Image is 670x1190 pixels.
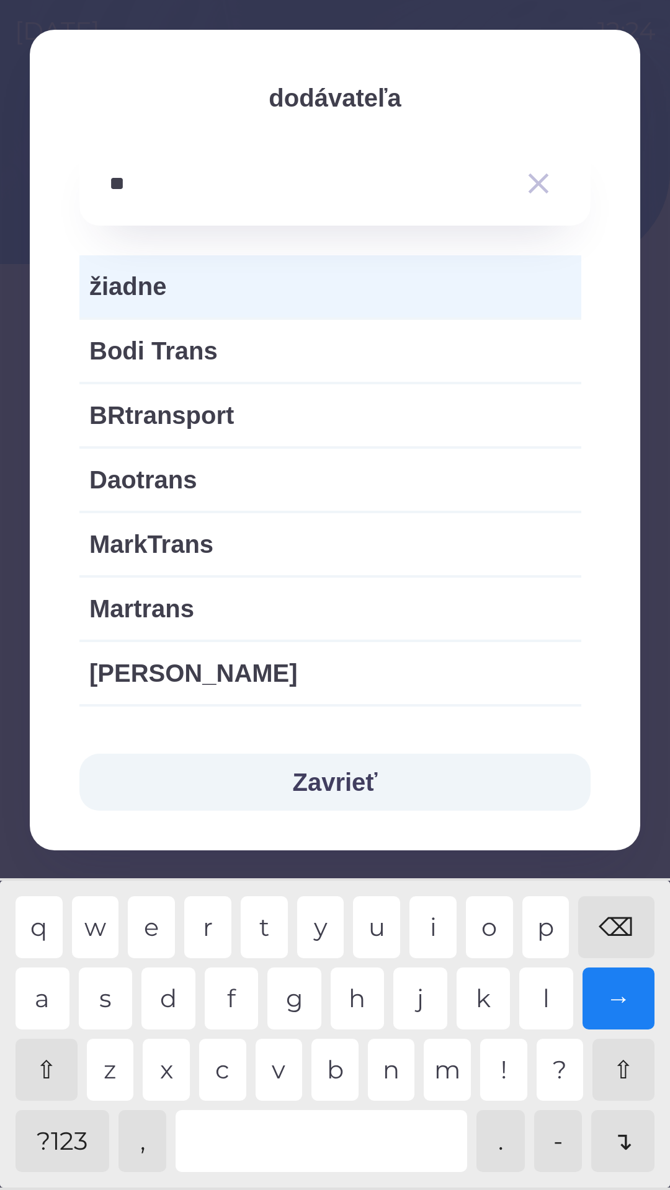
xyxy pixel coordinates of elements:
[89,590,571,627] span: Martrans
[79,320,581,382] div: Bodi Trans
[79,578,581,640] div: Martrans
[79,449,581,511] div: Daotrans
[79,79,591,117] p: dodávateľa
[79,255,581,317] div: žiadne
[79,642,581,704] div: [PERSON_NAME]
[89,654,571,692] span: [PERSON_NAME]
[79,707,581,769] div: Norotrans
[89,268,571,305] span: žiadne
[89,397,571,434] span: BRtransport
[79,384,581,446] div: BRtransport
[79,513,581,575] div: MarkTrans
[89,526,571,563] span: MarkTrans
[89,461,571,498] span: Daotrans
[89,332,571,369] span: Bodi Trans
[79,754,591,811] button: Zavrieť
